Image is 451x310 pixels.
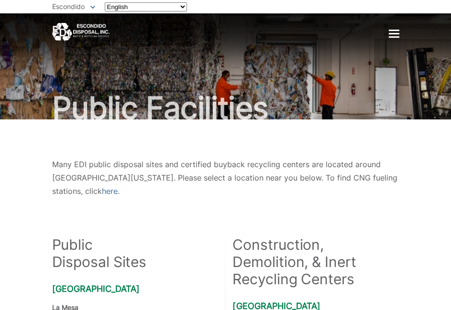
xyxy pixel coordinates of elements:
[105,2,187,11] select: Select a language
[52,93,399,123] h1: Public Facilities
[52,23,110,42] a: EDCD logo. Return to the homepage.
[52,284,219,294] h3: [GEOGRAPHIC_DATA]
[232,236,399,288] h2: Construction, Demolition, & Inert Recycling Centers
[102,184,118,198] a: here
[52,160,397,196] span: Many EDI public disposal sites and certified buyback recycling centers are located around [GEOGRA...
[52,2,85,11] span: Escondido
[52,236,219,270] h2: Public Disposal Sites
